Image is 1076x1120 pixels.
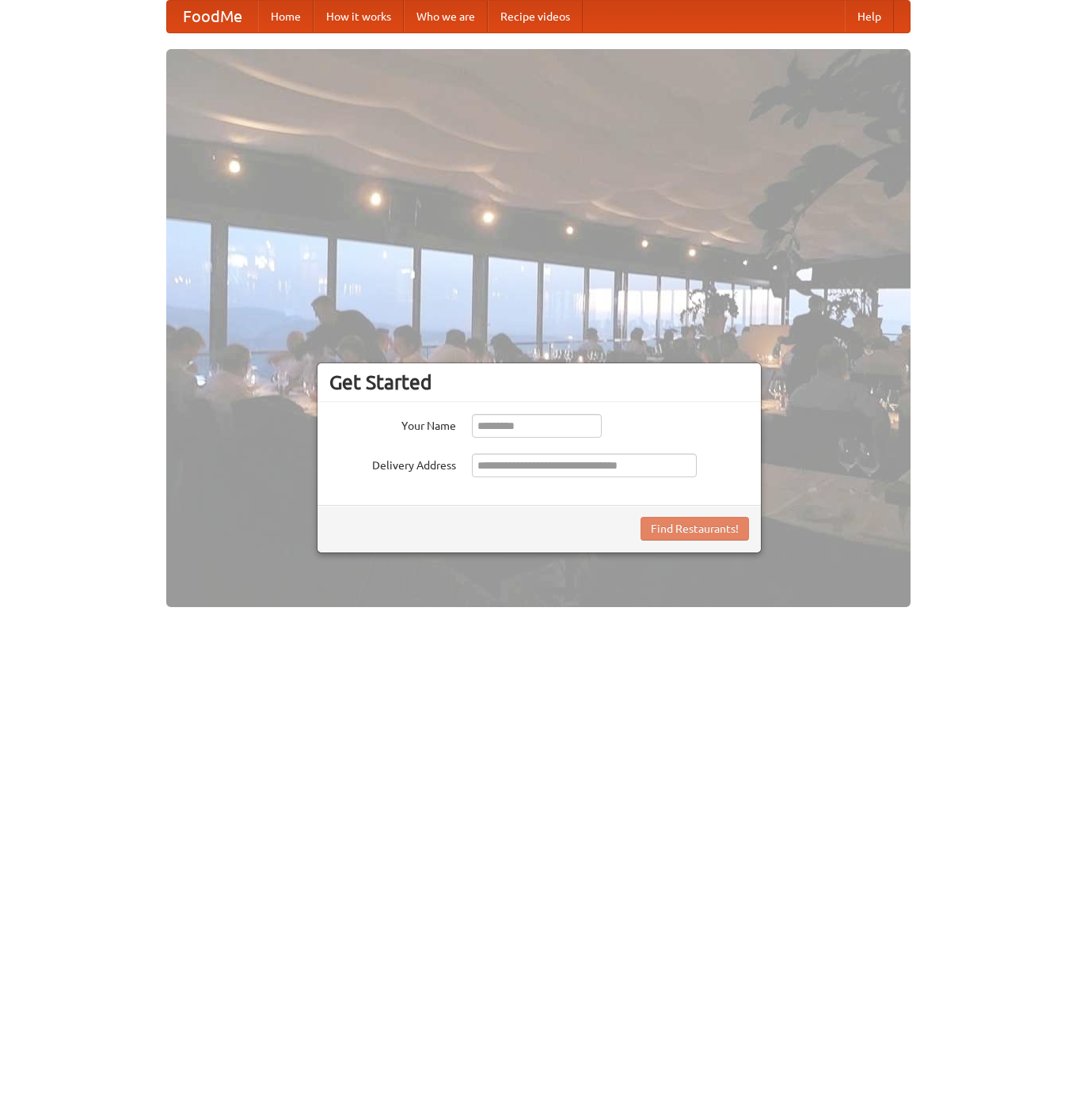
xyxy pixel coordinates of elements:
[167,1,258,32] a: FoodMe
[404,1,488,32] a: Who we are
[329,414,456,434] label: Your Name
[314,1,404,32] a: How it works
[488,1,583,32] a: Recipe videos
[258,1,314,32] a: Home
[641,517,749,541] button: Find Restaurants!
[329,454,456,473] label: Delivery Address
[845,1,894,32] a: Help
[329,370,749,394] h3: Get Started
